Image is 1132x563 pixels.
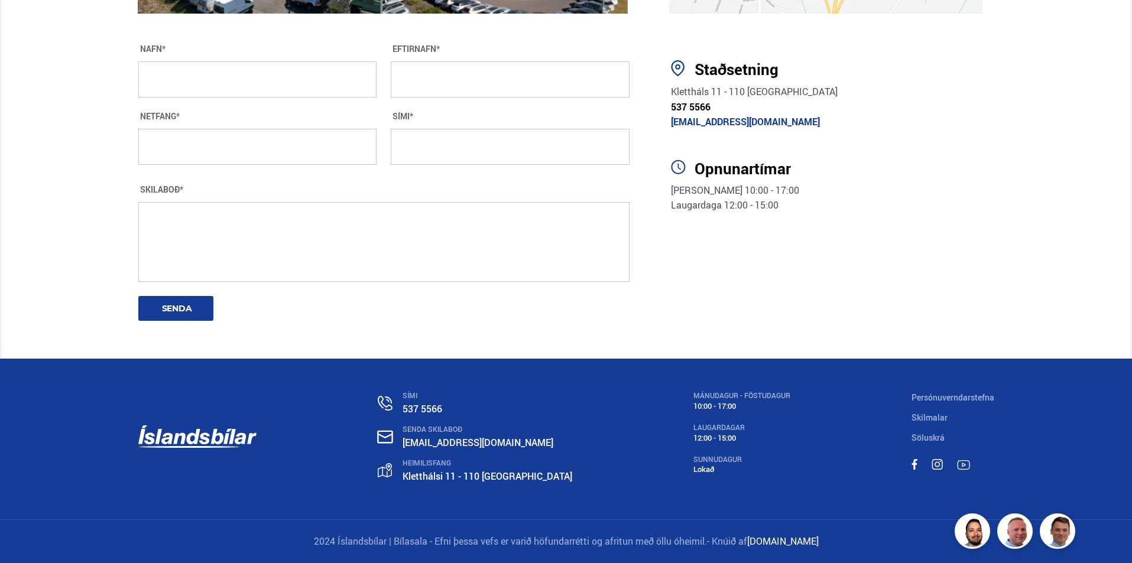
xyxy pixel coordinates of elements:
[378,463,392,478] img: gp4YpyYFnEr45R34.svg
[403,425,572,434] div: SENDA SKILABOÐ
[403,436,553,449] a: [EMAIL_ADDRESS][DOMAIN_NAME]
[693,465,790,474] div: Lokað
[1042,515,1077,551] img: FbJEzSuNWCJXmdc-.webp
[932,459,943,470] img: MACT0LfU9bBTv6h5.svg
[138,112,377,121] div: NETFANG*
[693,392,790,400] div: MÁNUDAGUR - FÖSTUDAGUR
[138,185,630,194] div: SKILABOÐ*
[671,115,820,128] a: [EMAIL_ADDRESS][DOMAIN_NAME]
[391,44,630,54] div: EFTIRNAFN*
[695,60,994,79] div: Staðsetning
[912,459,917,470] img: sWpC3iNHV7nfMC_m.svg
[403,459,572,467] div: HEIMILISFANG
[912,392,994,403] a: Persónuverndarstefna
[403,470,572,483] a: Kletthálsi 11 - 110 [GEOGRAPHIC_DATA]
[9,5,45,40] button: Opna LiveChat spjallviðmót
[912,432,945,443] a: Söluskrá
[957,460,970,470] img: TPE2foN3MBv8dG_-.svg
[693,455,790,464] div: SUNNUDAGUR
[693,424,790,432] div: LAUGARDAGAR
[671,160,686,174] img: 5L2kbIWUWlfci3BR.svg
[693,402,790,411] div: 10:00 - 17:00
[912,412,948,423] a: Skilmalar
[403,402,442,415] a: 537 5566
[377,430,393,444] img: nHj8e-n-aHgjukTg.svg
[403,392,572,400] div: SÍMI
[138,44,377,54] div: NAFN*
[707,535,747,548] span: - Knúið af
[378,396,393,411] img: n0V2lOsqF3l1V2iz.svg
[391,112,630,121] div: SÍMI*
[671,85,838,98] a: Klettháls 11 - 110 [GEOGRAPHIC_DATA]
[138,535,994,548] p: 2024 Íslandsbílar | Bílasala - Efni þessa vefs er varið höfundarrétti og afritun með öllu óheimil.
[956,515,992,551] img: nhp88E3Fdnt1Opn2.png
[671,60,685,76] img: pw9sMCDar5Ii6RG5.svg
[138,296,213,321] button: SENDA
[671,100,711,113] a: 537 5566
[671,184,799,212] span: [PERSON_NAME] 10:00 - 17:00 Laugardaga 12:00 - 15:00
[695,160,994,177] h3: Opnunartímar
[693,434,790,442] div: 12:00 - 15:00
[747,535,819,548] a: [DOMAIN_NAME]
[999,515,1034,551] img: siFngHWaQ9KaOqBr.png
